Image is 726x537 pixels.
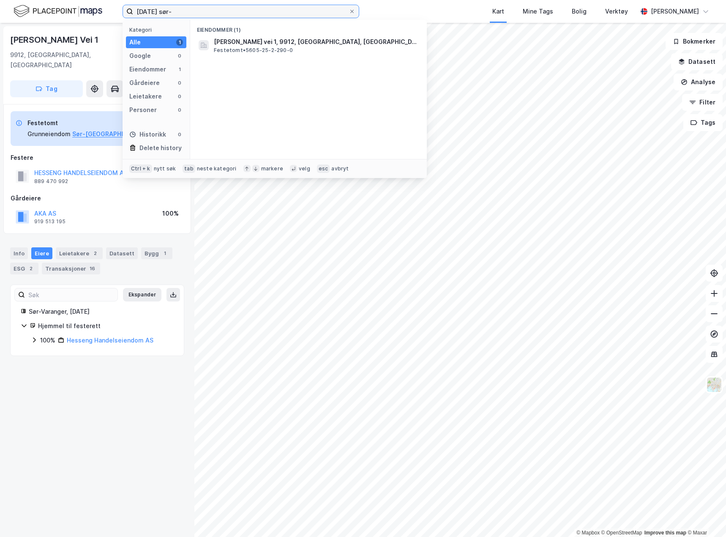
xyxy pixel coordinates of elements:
[25,288,117,301] input: Søk
[523,6,553,16] div: Mine Tags
[197,165,237,172] div: neste kategori
[42,263,100,274] div: Transaksjoner
[176,93,183,100] div: 0
[176,131,183,138] div: 0
[214,37,417,47] span: [PERSON_NAME] vei 1, 9912, [GEOGRAPHIC_DATA], [GEOGRAPHIC_DATA]
[129,78,160,88] div: Gårdeiere
[190,20,427,35] div: Eiendommer (1)
[317,164,330,173] div: esc
[644,530,686,536] a: Improve this map
[176,107,183,113] div: 0
[684,496,726,537] div: Kontrollprogram for chat
[129,105,157,115] div: Personer
[299,165,310,172] div: velg
[29,307,174,317] div: Sør-Varanger, [DATE]
[10,80,83,97] button: Tag
[129,164,152,173] div: Ctrl + k
[154,165,176,172] div: nytt søk
[10,33,100,47] div: [PERSON_NAME] Vei 1
[129,91,162,101] div: Leietakere
[34,178,68,185] div: 889 470 992
[214,47,293,54] span: Festetomt • 5605-25-2-290-0
[682,94,723,111] button: Filter
[706,377,722,393] img: Z
[72,129,164,139] button: Sør-[GEOGRAPHIC_DATA], 25/2
[40,335,55,345] div: 100%
[674,74,723,90] button: Analyse
[183,164,195,173] div: tab
[88,264,97,273] div: 16
[133,5,349,18] input: Søk på adresse, matrikkel, gårdeiere, leietakere eller personer
[129,27,186,33] div: Kategori
[10,263,38,274] div: ESG
[38,321,174,331] div: Hjemmel til festerett
[129,129,166,140] div: Historikk
[31,247,52,259] div: Eiere
[10,50,131,70] div: 9912, [GEOGRAPHIC_DATA], [GEOGRAPHIC_DATA]
[106,247,138,259] div: Datasett
[261,165,283,172] div: markere
[34,218,66,225] div: 919 513 195
[572,6,587,16] div: Bolig
[129,64,166,74] div: Eiendommer
[331,165,349,172] div: avbryt
[11,193,184,203] div: Gårdeiere
[666,33,723,50] button: Bokmerker
[27,118,164,128] div: Festetomt
[11,153,184,163] div: Festere
[176,66,183,73] div: 1
[492,6,504,16] div: Kart
[601,530,642,536] a: OpenStreetMap
[576,530,600,536] a: Mapbox
[139,143,182,153] div: Delete history
[161,249,169,258] div: 1
[162,208,179,219] div: 100%
[27,129,71,139] div: Grunneiendom
[56,247,103,259] div: Leietakere
[683,114,723,131] button: Tags
[14,4,102,19] img: logo.f888ab2527a4732fd821a326f86c7f29.svg
[671,53,723,70] button: Datasett
[129,37,141,47] div: Alle
[176,39,183,46] div: 1
[129,51,151,61] div: Google
[176,79,183,86] div: 0
[123,288,161,301] button: Ekspander
[684,496,726,537] iframe: Chat Widget
[27,264,35,273] div: 2
[91,249,99,258] div: 2
[176,52,183,59] div: 0
[605,6,628,16] div: Verktøy
[651,6,699,16] div: [PERSON_NAME]
[67,337,153,344] a: Hesseng Handelseiendom AS
[141,247,172,259] div: Bygg
[10,247,28,259] div: Info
